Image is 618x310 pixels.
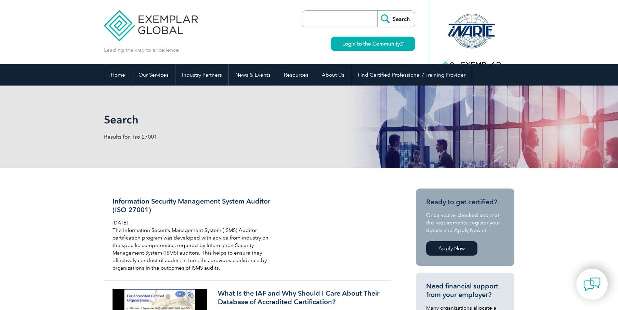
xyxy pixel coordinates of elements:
a: Resources [277,64,315,86]
h1: Search [104,113,367,126]
p: Once you’ve checked and met the requirements, register your details and Apply Now at [426,211,504,234]
input: Search [377,11,415,27]
h3: Need financial support from your employer? [426,282,504,299]
a: Login to the Community [331,37,415,51]
a: Apply Now [426,241,477,256]
h3: Information Security Management System Auditor (ISO 27001) [113,197,275,214]
img: contact-chat.png [583,276,601,293]
a: Our Services [132,64,175,86]
a: Home [104,64,132,86]
p: Leading the way to excellence [104,46,179,54]
a: Information Security Management System Auditor (ISO 27001) [DATE] The Information Security Manage... [104,189,391,281]
a: Industry Partners [175,64,228,86]
a: News & Events [229,64,277,86]
h3: Ready to get certified? [426,198,504,206]
p: The Information Security Management System (ISMS) Auditor certification program was developed wit... [113,227,275,272]
p: Results for: iso 27001 [104,133,309,141]
img: open_square.png [400,42,404,46]
a: Find Certified Professional / Training Provider [351,64,472,86]
h3: What Is the IAF and Why Should I Care About Their Database of Accredited Certification? [218,289,380,306]
span: [DATE] [113,220,128,226]
a: About Us [315,64,351,86]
